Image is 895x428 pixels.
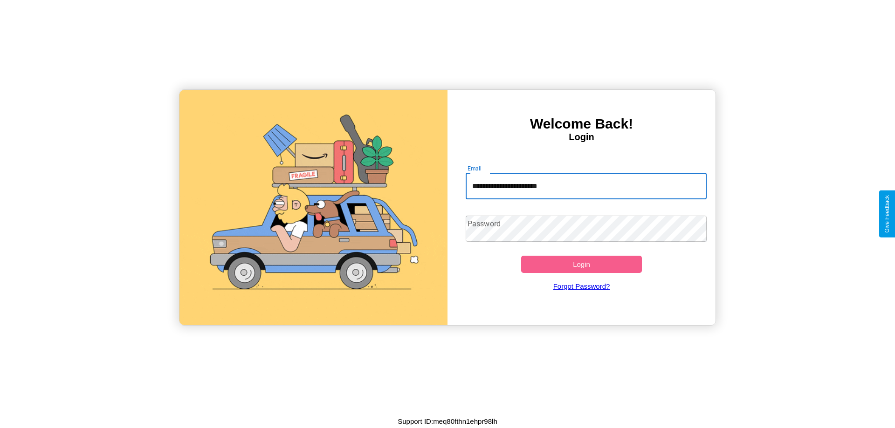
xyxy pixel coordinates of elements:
h3: Welcome Back! [447,116,716,132]
a: Forgot Password? [461,273,702,299]
div: Give Feedback [884,195,890,233]
label: Email [468,164,482,172]
img: gif [179,90,447,325]
p: Support ID: meq80fthn1ehpr98lh [398,415,497,428]
button: Login [521,256,642,273]
h4: Login [447,132,716,143]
